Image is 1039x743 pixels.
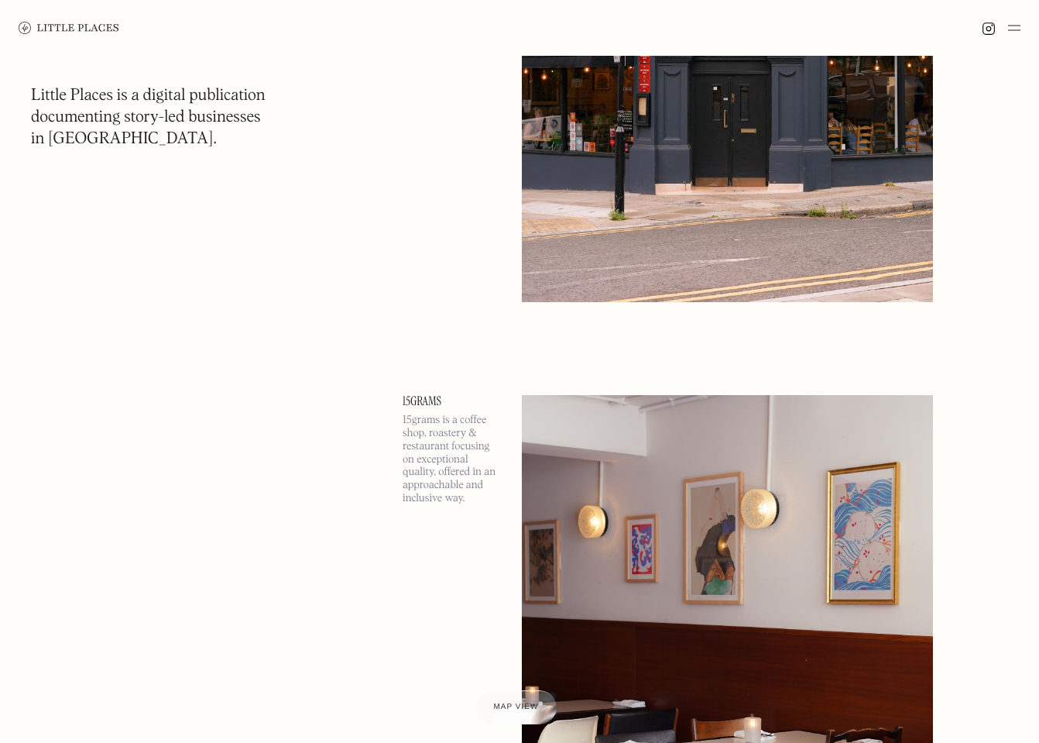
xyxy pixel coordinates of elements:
[475,690,557,724] a: Map view
[31,85,266,150] h1: Little Places is a digital publication documenting story-led businesses in [GEOGRAPHIC_DATA].
[494,703,539,711] span: Map view
[403,414,503,505] p: 15grams is a coffee shop, roastery & restaurant focusing on exceptional quality, offered in an ap...
[403,395,503,408] a: 15grams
